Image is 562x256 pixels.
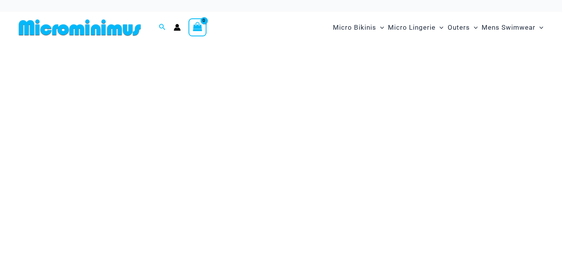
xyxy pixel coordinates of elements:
[16,19,144,36] img: MM SHOP LOGO FLAT
[535,18,543,38] span: Menu Toggle
[446,16,480,39] a: OutersMenu ToggleMenu Toggle
[482,18,535,38] span: Mens Swimwear
[376,18,384,38] span: Menu Toggle
[331,16,386,39] a: Micro BikinisMenu ToggleMenu Toggle
[330,14,546,41] nav: Site Navigation
[480,16,545,39] a: Mens SwimwearMenu ToggleMenu Toggle
[388,18,436,38] span: Micro Lingerie
[333,18,376,38] span: Micro Bikinis
[159,23,166,32] a: Search icon link
[436,18,443,38] span: Menu Toggle
[470,18,478,38] span: Menu Toggle
[189,18,206,36] a: View Shopping Cart, empty
[174,24,181,31] a: Account icon link
[386,16,445,39] a: Micro LingerieMenu ToggleMenu Toggle
[448,18,470,38] span: Outers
